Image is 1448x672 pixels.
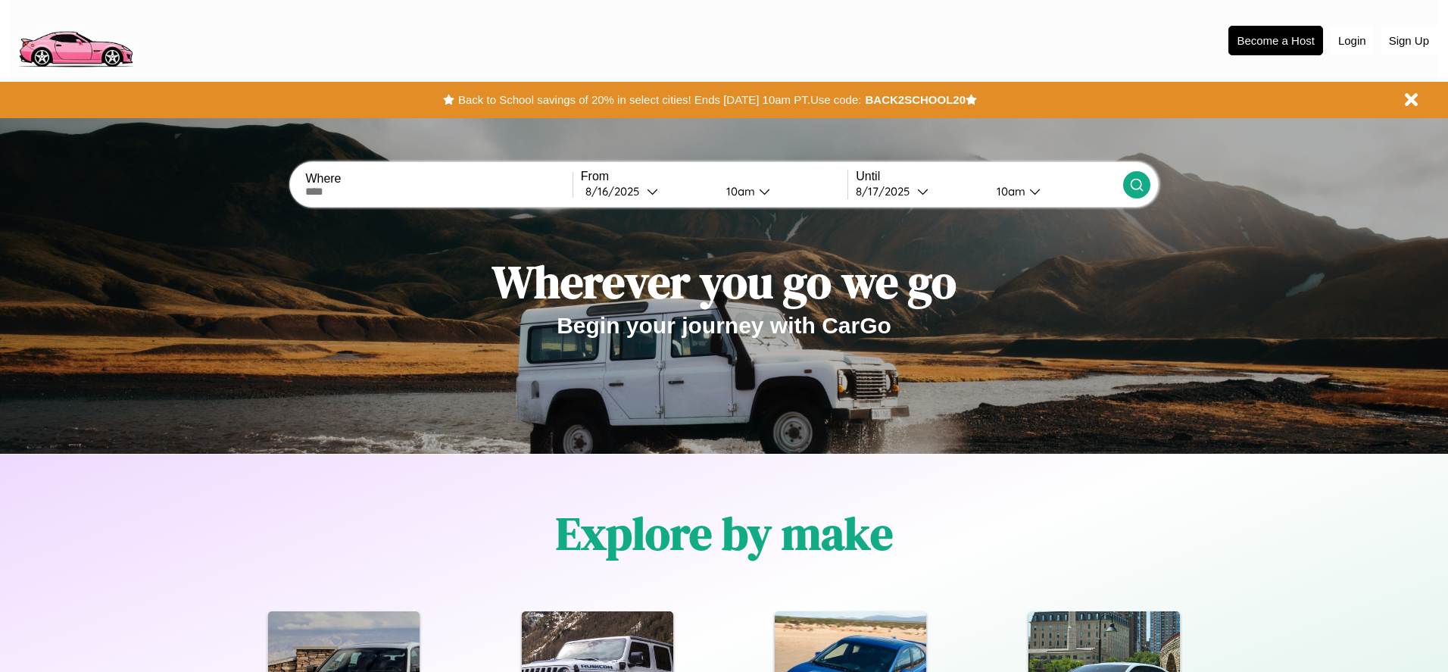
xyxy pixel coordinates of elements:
div: 10am [719,184,759,198]
label: From [581,170,847,183]
button: Sign Up [1381,27,1437,55]
label: Where [305,172,572,186]
h1: Explore by make [556,502,893,564]
label: Until [856,170,1122,183]
button: 10am [985,183,1122,199]
b: BACK2SCHOOL20 [865,93,966,106]
div: 10am [989,184,1029,198]
button: Become a Host [1228,26,1323,55]
div: 8 / 16 / 2025 [585,184,647,198]
img: logo [11,8,139,71]
button: Back to School savings of 20% in select cities! Ends [DATE] 10am PT.Use code: [454,89,865,111]
button: 8/16/2025 [581,183,714,199]
div: 8 / 17 / 2025 [856,184,917,198]
button: Login [1331,27,1374,55]
button: 10am [714,183,847,199]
